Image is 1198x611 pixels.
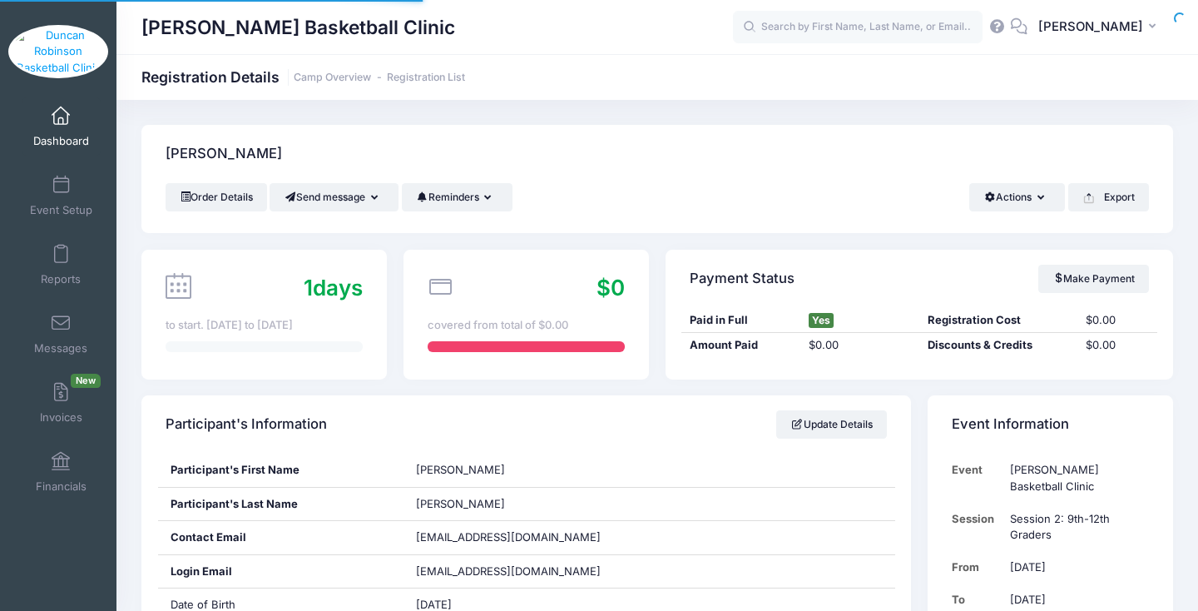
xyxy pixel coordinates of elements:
a: Registration List [387,72,465,84]
span: [PERSON_NAME] [416,497,505,510]
div: $0.00 [800,337,919,354]
td: From [952,551,1002,584]
div: Contact Email [158,521,403,554]
td: Event [952,454,1002,503]
div: $0.00 [1077,312,1156,329]
span: Financials [36,479,87,494]
h4: Payment Status [690,255,795,302]
td: Session [952,503,1002,552]
div: days [304,271,363,304]
button: Actions [969,183,1065,211]
span: Reports [41,272,81,286]
a: Update Details [776,410,887,439]
div: covered from total of $0.00 [428,317,625,334]
span: [PERSON_NAME] [1038,17,1143,36]
a: Make Payment [1038,265,1149,293]
h4: [PERSON_NAME] [166,131,282,178]
div: Registration Cost [919,312,1077,329]
div: to start. [DATE] to [DATE] [166,317,363,334]
a: Camp Overview [294,72,371,84]
span: Invoices [40,410,82,425]
div: Paid in Full [681,312,800,329]
h1: [PERSON_NAME] Basketball Clinic [141,8,455,47]
div: Login Email [158,555,403,589]
button: [PERSON_NAME] [1027,8,1173,47]
span: [EMAIL_ADDRESS][DOMAIN_NAME] [416,564,624,580]
div: Participant's Last Name [158,488,403,521]
h1: Registration Details [141,68,465,86]
div: Participant's First Name [158,454,403,487]
td: [PERSON_NAME] Basketball Clinic [1002,454,1149,503]
h4: Participant's Information [166,401,327,449]
a: Reports [22,236,101,294]
a: Order Details [166,183,267,211]
span: $0 [597,275,625,301]
span: [EMAIL_ADDRESS][DOMAIN_NAME] [416,530,601,544]
span: Yes [809,313,834,328]
button: Export [1068,183,1149,211]
td: [DATE] [1002,551,1149,584]
span: Messages [34,341,87,355]
h4: Event Information [952,401,1069,449]
img: Duncan Robinson Basketball Clinic [8,25,109,79]
button: Send message [270,183,399,211]
input: Search by First Name, Last Name, or Email... [733,11,983,44]
td: Session 2: 9th-12th Graders [1002,503,1149,552]
a: Event Setup [22,166,101,225]
span: Dashboard [33,134,89,148]
div: Discounts & Credits [919,337,1077,354]
button: Reminders [402,183,512,211]
span: [PERSON_NAME] [416,463,505,476]
span: [DATE] [416,598,452,611]
a: Messages [22,305,101,363]
a: Financials [22,443,101,501]
span: Event Setup [30,203,92,217]
span: 1 [304,275,313,301]
span: New [71,374,101,388]
div: Amount Paid [681,337,800,354]
a: InvoicesNew [22,374,101,432]
div: $0.00 [1077,337,1156,354]
a: Dashboard [22,97,101,156]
